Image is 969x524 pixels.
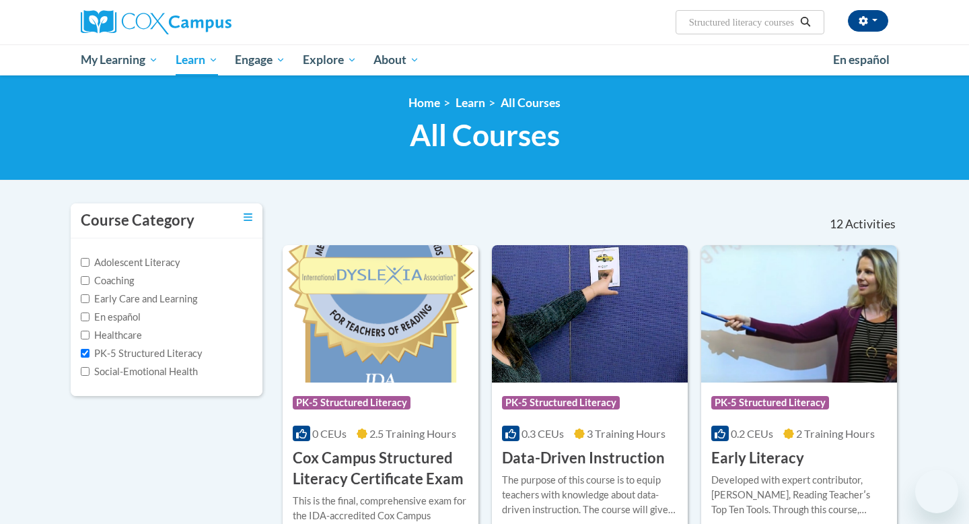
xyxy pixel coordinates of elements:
[711,473,887,517] div: Developed with expert contributor, [PERSON_NAME], Reading Teacherʹs Top Ten Tools. Through this c...
[81,210,194,231] h3: Course Category
[365,44,429,75] a: About
[81,328,142,343] label: Healthcare
[456,96,485,110] a: Learn
[373,52,419,68] span: About
[226,44,294,75] a: Engage
[81,364,198,379] label: Social-Emotional Health
[293,448,468,490] h3: Cox Campus Structured Literacy Certificate Exam
[845,217,896,232] span: Activities
[410,117,560,153] span: All Courses
[81,273,134,288] label: Coaching
[235,52,285,68] span: Engage
[502,473,678,517] div: The purpose of this course is to equip teachers with knowledge about data-driven instruction. The...
[81,313,89,321] input: Checkbox for Options
[711,448,804,469] h3: Early Literacy
[312,427,347,440] span: 0 CEUs
[711,396,829,410] span: PK-5 Structured Literacy
[830,217,843,232] span: 12
[81,10,336,34] a: Cox Campus
[81,276,89,285] input: Checkbox for Options
[176,52,218,68] span: Learn
[915,470,958,513] iframe: Button to launch messaging window
[369,427,456,440] span: 2.5 Training Hours
[81,349,89,358] input: Checkbox for Options
[492,245,688,383] img: Course Logo
[824,46,898,74] a: En español
[244,210,252,225] a: Toggle collapse
[522,427,564,440] span: 0.3 CEUs
[303,52,357,68] span: Explore
[294,44,365,75] a: Explore
[81,255,180,270] label: Adolescent Literacy
[167,44,227,75] a: Learn
[796,427,875,440] span: 2 Training Hours
[72,44,167,75] a: My Learning
[701,245,897,383] img: Course Logo
[81,52,158,68] span: My Learning
[81,346,203,361] label: PK-5 Structured Literacy
[81,331,89,339] input: Checkbox for Options
[688,14,795,30] input: Search Courses
[502,396,620,410] span: PK-5 Structured Literacy
[81,294,89,303] input: Checkbox for Options
[833,53,890,67] span: En español
[81,367,89,376] input: Checkbox for Options
[81,310,141,325] label: En español
[81,10,231,34] img: Cox Campus
[81,258,89,267] input: Checkbox for Options
[283,245,478,383] img: Course Logo
[502,448,665,469] h3: Data-Driven Instruction
[848,10,888,32] button: Account Settings
[587,427,666,440] span: 3 Training Hours
[61,44,908,75] div: Main menu
[293,396,410,410] span: PK-5 Structured Literacy
[795,14,816,30] button: Search
[81,292,197,306] label: Early Care and Learning
[501,96,561,110] a: All Courses
[408,96,440,110] a: Home
[731,427,773,440] span: 0.2 CEUs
